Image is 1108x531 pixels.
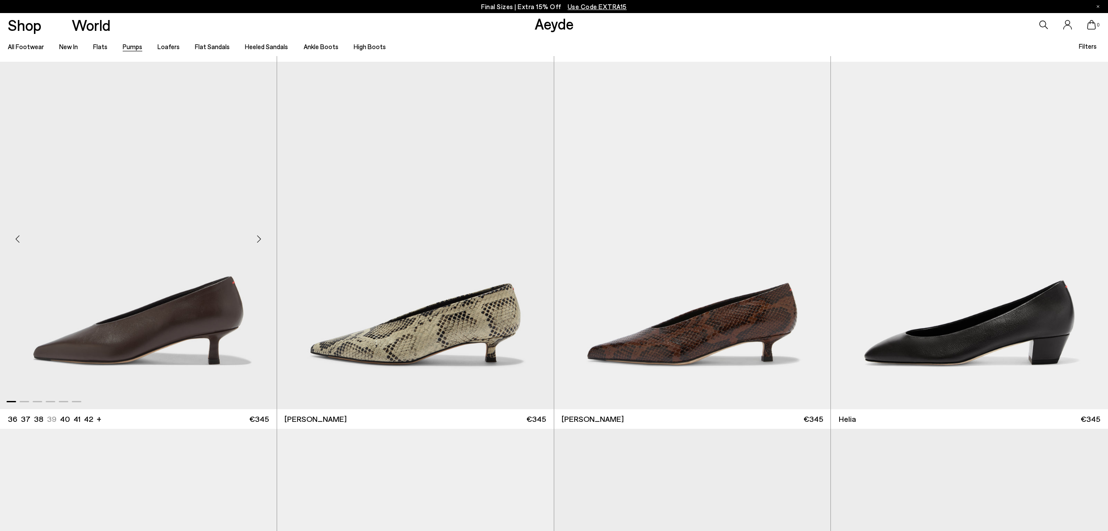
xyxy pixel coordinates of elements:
img: Clara Pointed-Toe Pumps [277,62,554,409]
a: Helia €345 [831,409,1108,429]
a: Flats [93,43,107,50]
img: Helia Low-Cut Pumps [831,62,1108,409]
span: €345 [526,414,546,424]
ul: variant [8,414,90,424]
div: Previous slide [4,226,30,252]
a: New In [59,43,78,50]
a: [PERSON_NAME] €345 [554,409,831,429]
a: High Boots [354,43,386,50]
span: [PERSON_NAME] [562,414,624,424]
a: Next slide Previous slide [277,62,554,409]
li: 38 [34,414,44,424]
a: Aeyde [535,14,574,33]
div: 1 / 6 [277,62,554,409]
a: Heeled Sandals [245,43,288,50]
li: 40 [60,414,70,424]
a: Shop [8,17,41,33]
span: Navigate to /collections/ss25-final-sizes [568,3,627,10]
li: + [97,413,101,424]
a: Flat Sandals [195,43,230,50]
span: [PERSON_NAME] [285,414,347,424]
span: €345 [803,414,823,424]
a: All Footwear [8,43,44,50]
li: 36 [8,414,17,424]
p: Final Sizes | Extra 15% Off [481,1,627,12]
a: [PERSON_NAME] €345 [277,409,554,429]
a: Pumps [123,43,142,50]
img: Clara Pointed-Toe Pumps [554,62,831,409]
a: Loafers [157,43,180,50]
span: 0 [1096,23,1100,27]
span: Filters [1079,42,1097,50]
a: Ankle Boots [304,43,338,50]
span: €345 [249,414,269,424]
li: 37 [21,414,30,424]
span: Helia [839,414,856,424]
li: 42 [84,414,93,424]
a: 0 [1087,20,1096,30]
span: €345 [1081,414,1100,424]
div: Next slide [246,226,272,252]
a: World [72,17,110,33]
li: 41 [74,414,80,424]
